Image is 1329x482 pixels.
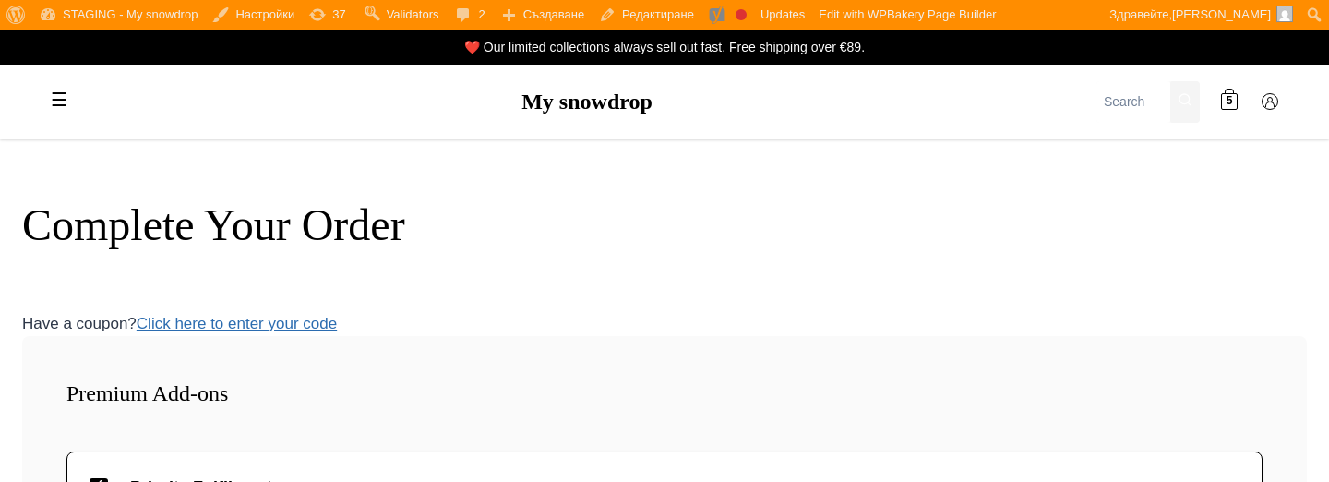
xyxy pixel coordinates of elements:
[1096,81,1170,123] input: Search
[1227,93,1233,111] span: 5
[521,90,653,114] a: My snowdrop
[1211,84,1248,121] a: 5
[22,311,1307,336] div: Have a coupon?
[22,199,1307,252] h1: Complete Your Order
[137,315,337,332] a: Click here to enter your code
[736,9,747,20] div: Focus keyphrase not set
[66,380,1263,407] h3: Premium Add-ons
[41,82,78,119] label: Toggle mobile menu
[1172,7,1271,21] span: [PERSON_NAME]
